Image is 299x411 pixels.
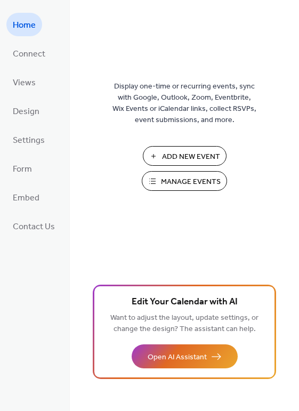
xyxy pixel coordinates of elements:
a: Views [6,70,42,94]
span: Open AI Assistant [148,352,207,363]
span: Settings [13,132,45,149]
button: Manage Events [142,171,227,191]
a: Form [6,157,38,180]
span: Home [13,17,36,34]
a: Contact Us [6,214,61,238]
span: Contact Us [13,219,55,236]
span: Add New Event [162,151,220,163]
span: Want to adjust the layout, update settings, or change the design? The assistant can help. [110,311,258,336]
span: Form [13,161,32,178]
span: Display one-time or recurring events, sync with Google, Outlook, Zoom, Eventbrite, Wix Events or ... [112,81,256,126]
span: Connect [13,46,45,63]
span: Views [13,75,36,92]
a: Connect [6,42,52,65]
button: Add New Event [143,146,227,166]
span: Embed [13,190,39,207]
a: Design [6,99,46,123]
span: Manage Events [161,176,221,188]
span: Design [13,103,39,120]
a: Home [6,13,42,36]
a: Embed [6,186,46,209]
span: Edit Your Calendar with AI [132,295,238,310]
button: Open AI Assistant [132,344,238,368]
a: Settings [6,128,51,151]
